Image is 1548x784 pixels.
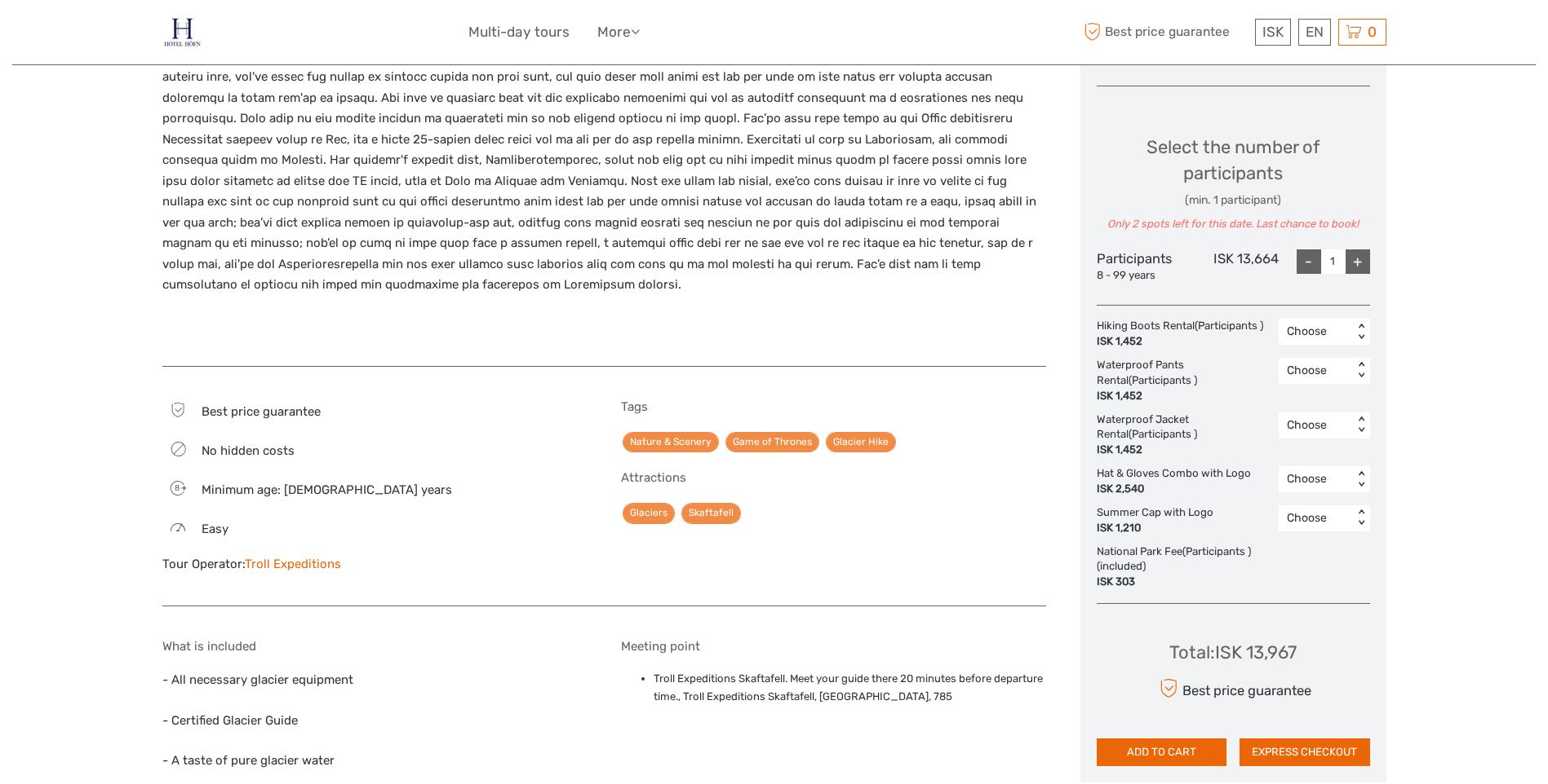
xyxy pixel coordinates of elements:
p: - A taste of pure glacier water [162,751,588,772]
p: - Certified Glacier Guide [162,711,588,732]
div: Total : ISK 13,967 [1169,640,1297,665]
a: Multi-day tours [468,20,570,44]
div: < > [1354,363,1368,380]
a: Nature & Scenery [623,432,719,452]
div: Best price guarantee [1155,674,1311,703]
button: EXPRESS CHECKOUT [1240,738,1370,766]
div: Tour Operator: [162,556,588,573]
span: 0 [1365,24,1379,40]
div: ISK 1,452 [1097,334,1263,350]
div: Choose [1287,324,1345,340]
h5: Attractions [621,470,1046,485]
a: More [597,20,640,44]
div: EN [1298,19,1331,46]
span: Minimum age: [DEMOGRAPHIC_DATA] years [202,482,452,497]
button: ADD TO CART [1097,738,1227,766]
a: Skaftafell [681,503,741,523]
div: < > [1354,509,1368,526]
div: Choose [1287,471,1345,487]
h5: What is included [162,639,588,654]
a: Glaciers [623,503,675,523]
li: Troll Expeditions Skaftafell. Meet your guide there 20 minutes before departure time., Troll Expe... [654,670,1046,707]
div: < > [1354,324,1368,341]
h5: Meeting point [621,639,1046,654]
div: Choose [1287,510,1345,526]
div: National Park Fee (Participants ) (included) [1097,544,1302,591]
div: Choose [1287,417,1345,434]
div: Only 2 spots left for this date. Last chance to book! [1097,217,1370,232]
div: Select the number of participants [1097,134,1370,232]
div: Participants [1097,249,1188,284]
span: Best price guarantee [1080,19,1251,46]
div: ISK 1,452 [1097,443,1271,458]
div: ISK 303 [1097,575,1293,590]
a: Troll Expeditions [245,557,341,571]
div: + [1346,249,1370,274]
div: ISK 2,540 [1097,482,1251,497]
p: Lore ipsu dolors ametc adi eli seddo, eiusmod tem’in utlab et do magnaaliqu enim Adminimven quisn... [162,46,1046,296]
div: Choose [1287,363,1345,379]
span: No hidden costs [202,443,295,458]
div: - [1297,249,1321,274]
div: Hiking Boots Rental (Participants ) [1097,319,1271,350]
span: Best price guarantee [202,404,321,419]
a: Glacier Hike [826,432,896,452]
div: 8 - 99 years [1097,268,1188,284]
div: ISK 1,210 [1097,521,1213,536]
div: ISK 1,452 [1097,389,1271,404]
div: Hat & Gloves Combo with Logo [1097,466,1259,497]
div: < > [1354,471,1368,488]
div: Waterproof Jacket Rental (Participants ) [1097,412,1279,459]
h5: Tags [621,399,1046,414]
span: 8 [165,482,189,494]
div: ISK 13,664 [1187,249,1279,284]
img: 686-49135f22-265b-4450-95ba-bc28a5d02e86_logo_small.jpg [162,12,202,52]
p: - All necessary glacier equipment [162,670,588,691]
div: Waterproof Pants Rental (Participants ) [1097,358,1279,404]
div: < > [1354,416,1368,434]
div: Summer Cap with Logo [1097,505,1222,536]
div: (min. 1 participant) [1097,192,1370,209]
span: ISK [1262,24,1284,40]
a: Game of Thrones [725,432,819,452]
span: Easy [202,522,228,536]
